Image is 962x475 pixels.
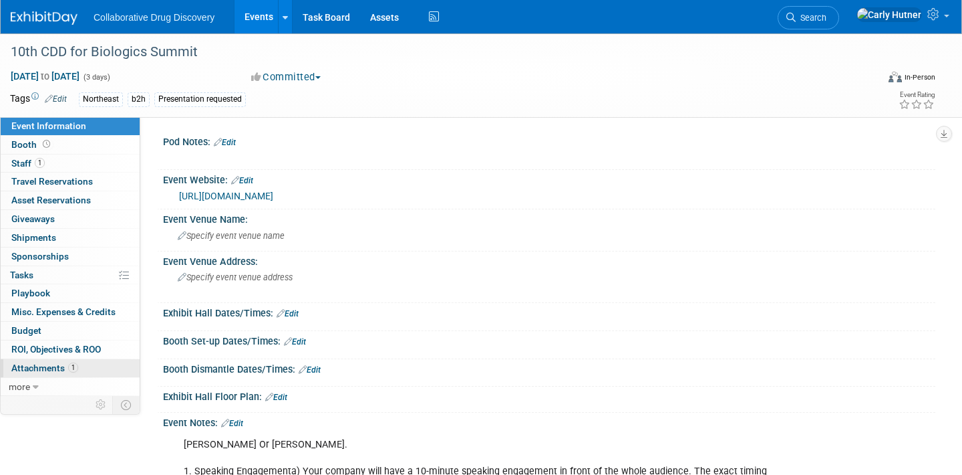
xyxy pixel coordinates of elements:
[11,288,50,298] span: Playbook
[11,232,56,243] span: Shipments
[796,13,826,23] span: Search
[6,40,856,64] div: 10th CDD for Biologics Summit
[798,70,935,90] div: Event Format
[1,341,140,359] a: ROI, Objectives & ROO
[163,413,935,430] div: Event Notes:
[11,158,45,169] span: Staff
[79,92,123,106] div: Northeast
[163,387,935,404] div: Exhibit Hall Floor Plan:
[10,70,80,82] span: [DATE] [DATE]
[778,6,839,29] a: Search
[68,363,78,373] span: 1
[163,252,935,268] div: Event Venue Address:
[90,396,113,413] td: Personalize Event Tab Strip
[35,158,45,168] span: 1
[904,72,935,82] div: In-Person
[11,120,86,131] span: Event Information
[11,176,93,187] span: Travel Reservations
[1,248,140,266] a: Sponsorships
[178,231,285,241] span: Specify event venue name
[154,92,246,106] div: Presentation requested
[247,70,326,84] button: Committed
[1,359,140,377] a: Attachments1
[163,331,935,349] div: Booth Set-up Dates/Times:
[231,176,253,185] a: Edit
[11,213,55,224] span: Giveaways
[1,191,140,209] a: Asset Reservations
[113,396,140,413] td: Toggle Event Tabs
[899,92,935,98] div: Event Rating
[45,94,67,104] a: Edit
[265,393,287,402] a: Edit
[1,173,140,191] a: Travel Reservations
[1,284,140,302] a: Playbook
[163,209,935,226] div: Event Venue Name:
[11,139,53,150] span: Booth
[163,170,935,187] div: Event Website:
[179,191,273,201] a: [URL][DOMAIN_NAME]
[163,359,935,377] div: Booth Dismantle Dates/Times:
[299,365,321,375] a: Edit
[128,92,150,106] div: b2h
[11,251,69,262] span: Sponsorships
[11,195,91,205] span: Asset Reservations
[277,309,299,318] a: Edit
[163,132,935,149] div: Pod Notes:
[163,303,935,320] div: Exhibit Hall Dates/Times:
[11,306,116,317] span: Misc. Expenses & Credits
[1,303,140,321] a: Misc. Expenses & Credits
[1,322,140,340] a: Budget
[39,71,51,82] span: to
[1,378,140,396] a: more
[178,272,293,282] span: Specify event venue address
[1,155,140,173] a: Staff1
[1,136,140,154] a: Booth
[10,270,33,280] span: Tasks
[1,117,140,135] a: Event Information
[94,12,214,23] span: Collaborative Drug Discovery
[1,210,140,228] a: Giveaways
[82,73,110,82] span: (3 days)
[40,139,53,149] span: Booth not reserved yet
[1,266,140,284] a: Tasks
[856,7,922,22] img: Carly Hutner
[284,337,306,347] a: Edit
[1,229,140,247] a: Shipments
[11,325,41,336] span: Budget
[214,138,236,147] a: Edit
[10,92,67,107] td: Tags
[889,72,902,82] img: Format-Inperson.png
[11,344,101,355] span: ROI, Objectives & ROO
[221,419,243,428] a: Edit
[11,11,77,25] img: ExhibitDay
[11,363,78,373] span: Attachments
[9,381,30,392] span: more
